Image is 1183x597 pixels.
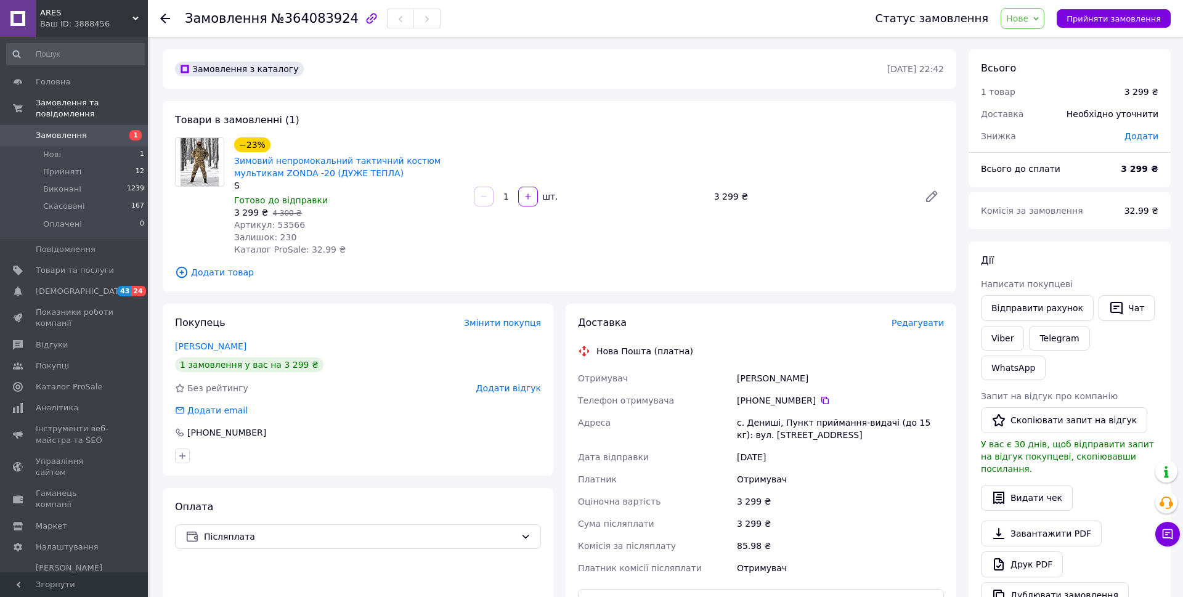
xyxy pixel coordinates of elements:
span: Доставка [981,109,1023,119]
span: Комісія за замовлення [981,206,1083,216]
span: Замовлення [36,130,87,141]
button: Видати чек [981,485,1073,511]
span: Товари та послуги [36,265,114,276]
span: Нові [43,149,61,160]
span: Комісія за післяплату [578,541,676,551]
span: Платник [578,474,617,484]
div: S [234,179,464,192]
span: 0 [140,219,144,230]
span: 1239 [127,184,144,195]
div: 1 замовлення у вас на 3 299 ₴ [175,357,323,372]
span: Додати відгук [476,383,541,393]
span: №364083924 [271,11,359,26]
span: 1 товар [981,87,1015,97]
span: Телефон отримувача [578,396,674,405]
div: Додати email [186,404,249,416]
div: 3 299 ₴ [734,490,946,513]
div: 3 299 ₴ [709,188,914,205]
span: Платник комісії післяплати [578,563,702,573]
time: [DATE] 22:42 [887,64,944,74]
span: Написати покупцеві [981,279,1073,289]
button: Скопіювати запит на відгук [981,407,1147,433]
span: Дії [981,254,994,266]
span: [PERSON_NAME] та рахунки [36,562,114,596]
span: Відгуки [36,339,68,351]
span: Адреса [578,418,611,428]
div: 85.98 ₴ [734,535,946,557]
div: [PERSON_NAME] [734,367,946,389]
span: Інструменти веб-майстра та SEO [36,423,114,445]
span: Додати [1124,131,1158,141]
a: [PERSON_NAME] [175,341,246,351]
span: Готово до відправки [234,195,328,205]
span: Маркет [36,521,67,532]
img: Зимовий непромокальний тактичний костюм мультикам ZONDA -20 (ДУЖЕ ТЕПЛА) [181,138,219,186]
span: Виконані [43,184,81,195]
span: Управління сайтом [36,456,114,478]
div: с. Дениші, Пункт приймання-видачі (до 15 кг): вул. [STREET_ADDRESS] [734,412,946,446]
span: 32.99 ₴ [1124,206,1158,216]
div: 3 299 ₴ [734,513,946,535]
span: 1 [140,149,144,160]
span: Каталог ProSale: 32.99 ₴ [234,245,346,254]
div: шт. [539,190,559,203]
span: Додати товар [175,266,944,279]
span: Залишок: 230 [234,232,296,242]
span: Запит на відгук про компанію [981,391,1118,401]
span: 3 299 ₴ [234,208,268,217]
span: Оціночна вартість [578,497,661,506]
a: Viber [981,326,1024,351]
span: Доставка [578,317,627,328]
span: 12 [136,166,144,177]
span: Товари в замовленні (1) [175,114,299,126]
span: Показники роботи компанії [36,307,114,329]
span: 1 [129,130,142,140]
div: Необхідно уточнити [1059,100,1166,128]
span: Прийняти замовлення [1067,14,1161,23]
span: Сума післяплати [578,519,654,529]
span: 24 [131,286,145,296]
button: Чат з покупцем [1155,522,1180,546]
span: Аналітика [36,402,78,413]
span: ARES [40,7,132,18]
span: Покупець [175,317,226,328]
div: 3 299 ₴ [1124,86,1158,98]
span: Каталог ProSale [36,381,102,392]
span: Покупці [36,360,69,372]
span: Налаштування [36,542,99,553]
span: Оплата [175,501,213,513]
span: 4 300 ₴ [272,209,301,217]
span: Замовлення та повідомлення [36,97,148,120]
div: [PHONE_NUMBER] [737,394,944,407]
span: 167 [131,201,144,212]
a: Редагувати [919,184,944,209]
input: Пошук [6,43,145,65]
span: Повідомлення [36,244,96,255]
span: Нове [1006,14,1028,23]
div: [PHONE_NUMBER] [186,426,267,439]
div: Замовлення з каталогу [175,62,304,76]
div: −23% [234,137,270,152]
button: Прийняти замовлення [1057,9,1171,28]
span: Змінити покупця [464,318,541,328]
span: Редагувати [892,318,944,328]
div: Повернутися назад [160,12,170,25]
span: Прийняті [43,166,81,177]
a: Завантажити PDF [981,521,1102,546]
span: Скасовані [43,201,85,212]
div: Додати email [174,404,249,416]
div: [DATE] [734,446,946,468]
a: Telegram [1029,326,1089,351]
span: Всього до сплати [981,164,1060,174]
div: Ваш ID: 3888456 [40,18,148,30]
button: Відправити рахунок [981,295,1094,321]
a: Зимовий непромокальний тактичний костюм мультикам ZONDA -20 (ДУЖЕ ТЕПЛА) [234,156,441,178]
span: 43 [117,286,131,296]
span: У вас є 30 днів, щоб відправити запит на відгук покупцеві, скопіювавши посилання. [981,439,1154,474]
div: Отримувач [734,557,946,579]
span: Знижка [981,131,1016,141]
span: Без рейтингу [187,383,248,393]
span: Отримувач [578,373,628,383]
span: Дата відправки [578,452,649,462]
b: 3 299 ₴ [1121,164,1158,174]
